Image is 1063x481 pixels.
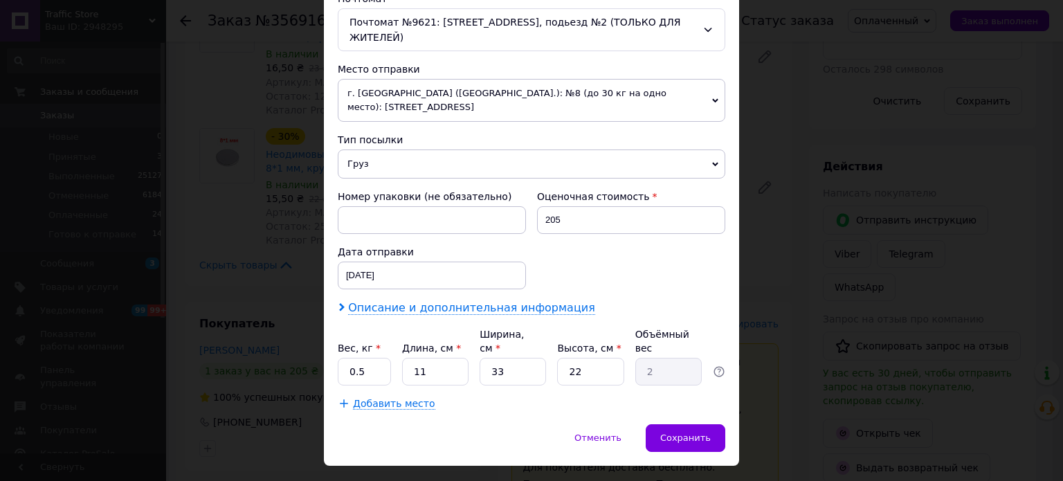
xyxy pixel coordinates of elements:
[353,398,435,410] span: Добавить место
[338,190,526,203] div: Номер упаковки (не обязательно)
[338,343,381,354] label: Вес, кг
[402,343,461,354] label: Длина, см
[338,64,420,75] span: Место отправки
[574,433,621,443] span: Отменить
[338,79,725,122] span: г. [GEOGRAPHIC_DATA] ([GEOGRAPHIC_DATA].): №8 (до 30 кг на одно место): [STREET_ADDRESS]
[480,329,524,354] label: Ширина, см
[338,245,526,259] div: Дата отправки
[338,149,725,179] span: Груз
[338,8,725,51] div: Почтомат №9621: [STREET_ADDRESS], подьезд №2 (ТОЛЬКО ДЛЯ ЖИТЕЛЕЙ)
[660,433,711,443] span: Сохранить
[338,134,403,145] span: Тип посылки
[348,301,595,315] span: Описание и дополнительная информация
[537,190,725,203] div: Оценочная стоимость
[557,343,621,354] label: Высота, см
[635,327,702,355] div: Объёмный вес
